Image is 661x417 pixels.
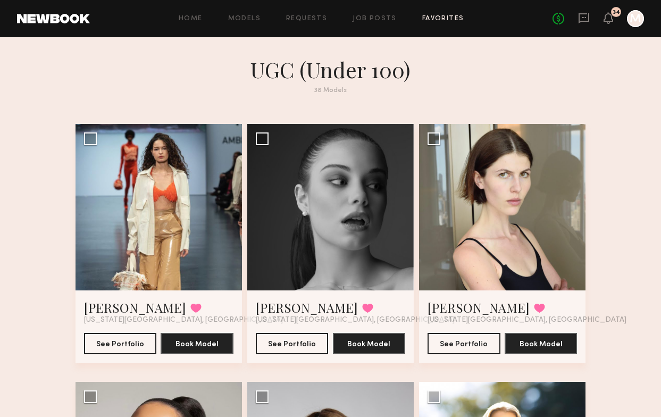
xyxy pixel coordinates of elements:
[256,333,329,354] button: See Portfolio
[353,15,397,22] a: Job Posts
[505,339,578,348] a: Book Model
[613,10,620,15] div: 34
[228,15,261,22] a: Models
[428,299,530,316] a: [PERSON_NAME]
[428,333,500,354] button: See Portfolio
[139,56,522,83] h1: UGC (Under 100)
[84,333,157,354] button: See Portfolio
[333,333,406,354] button: Book Model
[179,15,203,22] a: Home
[627,10,644,27] a: M
[256,316,455,324] span: [US_STATE][GEOGRAPHIC_DATA], [GEOGRAPHIC_DATA]
[505,333,578,354] button: Book Model
[256,299,358,316] a: [PERSON_NAME]
[161,339,233,348] a: Book Model
[422,15,464,22] a: Favorites
[84,316,283,324] span: [US_STATE][GEOGRAPHIC_DATA], [GEOGRAPHIC_DATA]
[333,339,406,348] a: Book Model
[286,15,327,22] a: Requests
[428,316,626,324] span: [US_STATE][GEOGRAPHIC_DATA], [GEOGRAPHIC_DATA]
[139,87,522,94] div: 38 Models
[84,299,186,316] a: [PERSON_NAME]
[161,333,233,354] button: Book Model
